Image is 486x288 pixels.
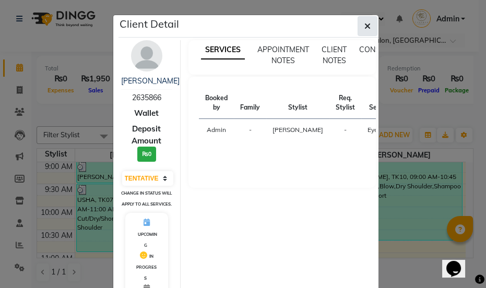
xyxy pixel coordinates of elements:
span: CLIENT NOTES [322,45,347,65]
span: APPOINTMENT NOTES [257,45,309,65]
h3: ₨0 [137,147,156,162]
span: IN PROGRESS [136,254,157,281]
iframe: chat widget [442,246,476,278]
span: 2635866 [132,93,161,102]
h5: Client Detail [120,16,179,32]
span: CONSUMPTION [359,45,413,54]
small: Change in status will apply to all services. [121,190,172,207]
th: Booked by [199,87,234,119]
span: Wallet [134,107,159,119]
span: Deposit Amount [121,123,173,147]
span: [PERSON_NAME] [272,126,323,134]
img: avatar [131,40,162,71]
td: Admin [199,119,234,170]
th: Stylist [266,87,329,119]
span: SERVICES [201,41,245,59]
div: Eyebrows [368,125,396,135]
td: - [329,119,361,170]
th: Services [361,87,402,119]
th: Req. Stylist [329,87,361,119]
td: - [234,119,266,170]
span: UPCOMING [138,232,157,248]
th: Family [234,87,266,119]
a: [PERSON_NAME] [121,76,180,86]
